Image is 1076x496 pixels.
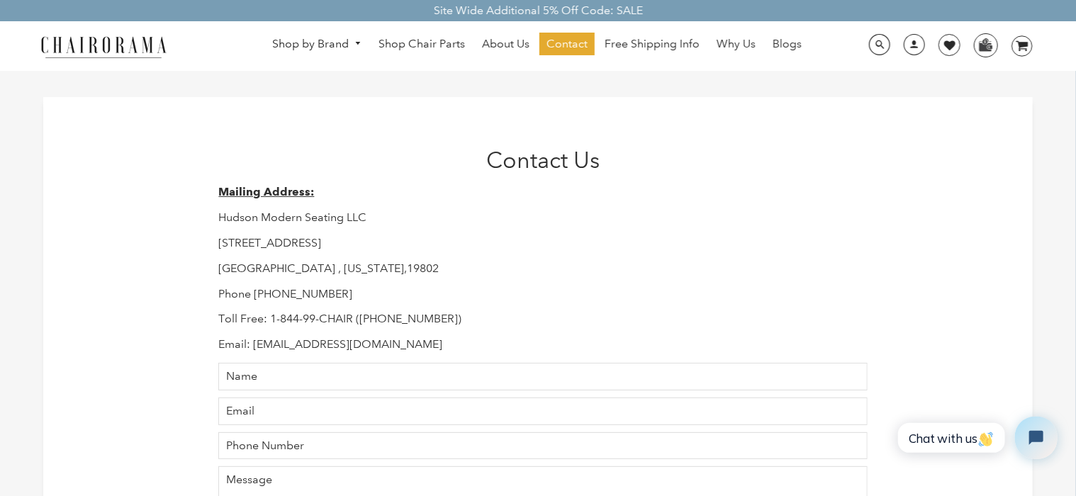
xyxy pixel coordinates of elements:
[766,33,809,55] a: Blogs
[218,210,868,225] p: Hudson Modern Seating LLC
[218,147,868,174] h1: Contact Us
[773,37,802,52] span: Blogs
[975,34,997,55] img: WhatsApp_Image_2024-07-12_at_16.23.01.webp
[235,33,840,59] nav: DesktopNavigation
[218,398,868,425] input: Email
[710,33,763,55] a: Why Us
[482,37,529,52] span: About Us
[379,37,465,52] span: Shop Chair Parts
[605,37,700,52] span: Free Shipping Info
[475,33,537,55] a: About Us
[717,37,756,52] span: Why Us
[218,287,868,302] p: Phone [PHONE_NUMBER]
[33,34,174,59] img: chairorama
[218,261,868,276] p: [GEOGRAPHIC_DATA] , [US_STATE],19802
[539,33,595,55] a: Contact
[218,337,868,352] p: Email: [EMAIL_ADDRESS][DOMAIN_NAME]
[218,363,868,390] input: Name
[218,236,868,251] p: [STREET_ADDRESS]
[547,37,588,52] span: Contact
[371,33,472,55] a: Shop Chair Parts
[598,33,707,55] a: Free Shipping Info
[218,185,314,198] strong: Mailing Address:
[218,312,868,327] p: Toll Free: 1-844-99-CHAIR ([PHONE_NUMBER])
[882,405,1070,471] iframe: Tidio Chat
[265,33,369,55] a: Shop by Brand
[218,432,868,460] input: Phone Number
